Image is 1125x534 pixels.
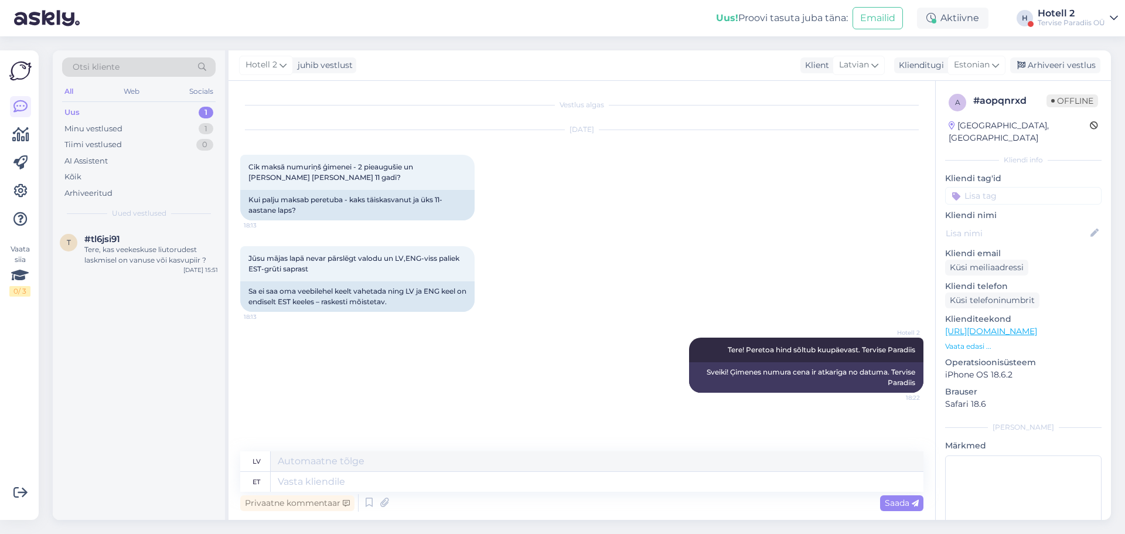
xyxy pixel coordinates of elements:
img: Askly Logo [9,60,32,82]
span: Uued vestlused [112,208,166,219]
div: Klienditugi [894,59,944,72]
b: Uus! [716,12,738,23]
div: [PERSON_NAME] [945,422,1102,433]
div: Aktiivne [917,8,988,29]
div: [DATE] 15:51 [183,266,218,274]
span: 18:22 [876,393,920,402]
div: Tere, kas veekeskuse liutorudest laskmisel on vanuse või kasvupiir ? [84,244,218,266]
div: Vaata siia [9,244,30,297]
div: [DATE] [240,124,923,135]
div: juhib vestlust [293,59,353,72]
a: [URL][DOMAIN_NAME] [945,326,1037,336]
span: Jūsu mājas lapā nevar pārslēgt valodu un LV,ENG-viss paliek EST-grūti saprast [248,254,461,273]
p: Kliendi telefon [945,280,1102,292]
p: iPhone OS 18.6.2 [945,369,1102,381]
p: Klienditeekond [945,313,1102,325]
span: Latvian [839,59,869,72]
div: All [62,84,76,99]
div: lv [253,451,261,471]
div: H [1017,10,1033,26]
div: AI Assistent [64,155,108,167]
div: 0 [196,139,213,151]
div: Tervise Paradiis OÜ [1038,18,1105,28]
span: t [67,238,71,247]
p: Märkmed [945,440,1102,452]
span: Cik maksā numuriņš ģimenei - 2 pieaugušie un [PERSON_NAME] [PERSON_NAME] 11 gadi? [248,162,415,182]
div: Kui palju maksab peretuba - kaks täiskasvanut ja üks 11-aastane laps? [240,190,475,220]
div: Proovi tasuta juba täna: [716,11,848,25]
div: 0 / 3 [9,286,30,297]
p: Kliendi email [945,247,1102,260]
span: Hotell 2 [246,59,277,72]
span: 18:13 [244,221,288,230]
div: Hotell 2 [1038,9,1105,18]
span: Saada [885,498,919,508]
span: Tere! Peretoa hind sõltub kuupäevast. Tervise Paradiis [728,345,915,354]
div: Arhiveeri vestlus [1010,57,1100,73]
div: Sveiki! Ģimenes numura cena ir atkarīga no datuma. Tervise Paradiis [689,362,923,393]
div: [GEOGRAPHIC_DATA], [GEOGRAPHIC_DATA] [949,120,1090,144]
div: et [253,472,260,492]
div: Vestlus algas [240,100,923,110]
div: 1 [199,107,213,118]
div: Küsi meiliaadressi [945,260,1028,275]
p: Safari 18.6 [945,398,1102,410]
div: Klient [800,59,829,72]
div: 1 [199,123,213,135]
span: 18:13 [244,312,288,321]
p: Brauser [945,386,1102,398]
span: Estonian [954,59,990,72]
input: Lisa nimi [946,227,1088,240]
p: Kliendi tag'id [945,172,1102,185]
div: Minu vestlused [64,123,122,135]
div: Tiimi vestlused [64,139,122,151]
span: Otsi kliente [73,61,120,73]
div: Socials [187,84,216,99]
div: Privaatne kommentaar [240,495,354,511]
span: #tl6jsi91 [84,234,120,244]
div: Arhiveeritud [64,188,112,199]
div: Küsi telefoninumbrit [945,292,1039,308]
p: Vaata edasi ... [945,341,1102,352]
p: Operatsioonisüsteem [945,356,1102,369]
span: Offline [1046,94,1098,107]
a: Hotell 2Tervise Paradiis OÜ [1038,9,1118,28]
div: Sa ei saa oma veebilehel keelt vahetada ning LV ja ENG keel on endiselt EST keeles – raskesti mõi... [240,281,475,312]
button: Emailid [853,7,903,29]
input: Lisa tag [945,187,1102,205]
span: Hotell 2 [876,328,920,337]
span: a [955,98,960,107]
p: Kliendi nimi [945,209,1102,222]
div: Kliendi info [945,155,1102,165]
div: Kõik [64,171,81,183]
div: # aopqnrxd [973,94,1046,108]
div: Uus [64,107,80,118]
div: Web [121,84,142,99]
